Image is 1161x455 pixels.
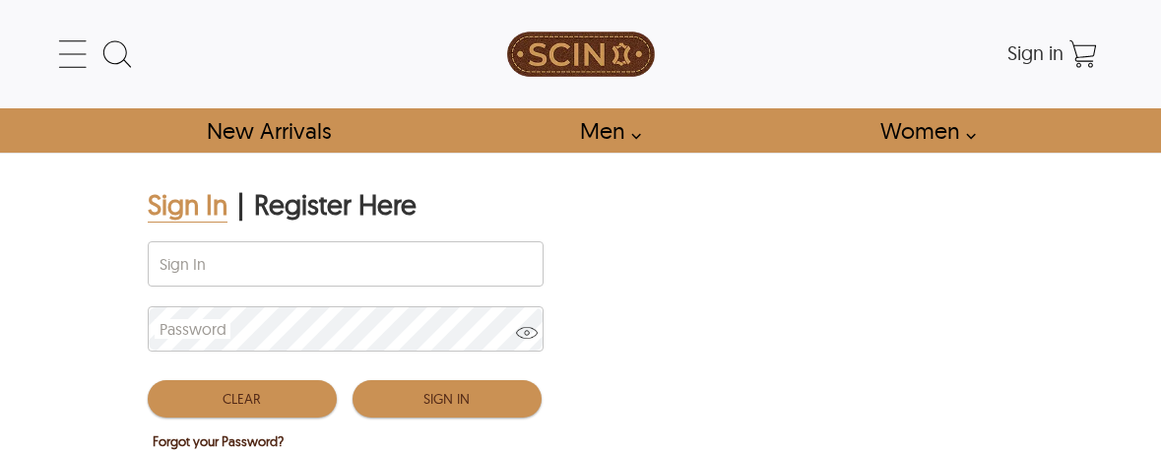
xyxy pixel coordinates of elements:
a: SCIN [407,10,755,98]
a: Shop Women Leather Jackets [858,108,987,153]
div: Register Here [254,187,417,223]
img: SCIN [507,10,655,98]
a: shop men's leather jackets [557,108,652,153]
button: Clear [148,380,337,418]
div: Sign In [148,187,227,223]
span: Sign in [1007,40,1064,65]
button: Forgot your Password? [148,428,289,454]
div: | [237,187,244,223]
a: Shop New Arrivals [184,108,353,153]
a: Sign in [1007,47,1064,63]
a: Shopping Cart [1064,34,1103,74]
button: Sign In [353,380,542,418]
